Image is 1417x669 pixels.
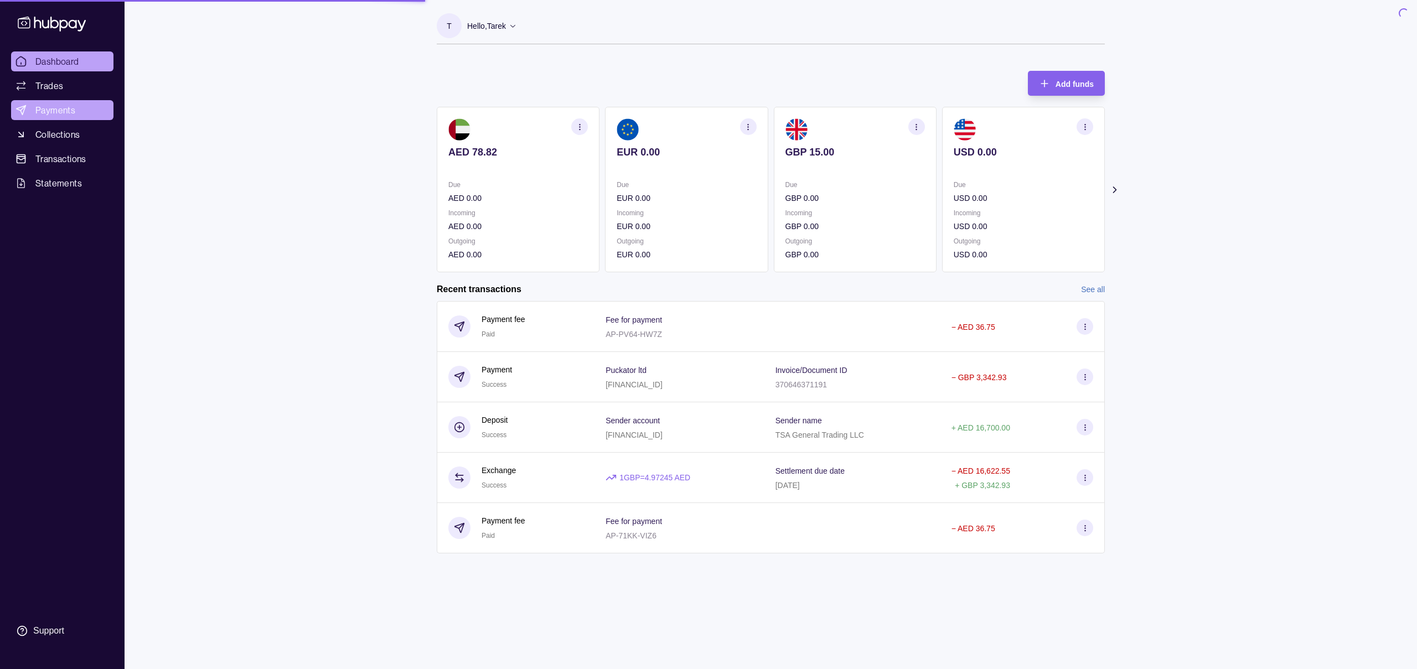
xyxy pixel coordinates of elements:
p: Puckator ltd [606,366,647,375]
p: Settlement due date [775,466,845,475]
span: Payments [35,103,75,117]
a: Statements [11,173,113,193]
p: GBP 0.00 [785,192,925,204]
span: Collections [35,128,80,141]
p: Fee for payment [606,315,662,324]
p: [FINANCIAL_ID] [606,380,663,389]
p: − AED 36.75 [951,323,995,331]
p: GBP 15.00 [785,146,925,158]
h2: Recent transactions [437,283,521,295]
p: Deposit [482,414,508,426]
p: Due [617,179,756,191]
p: TSA General Trading LLC [775,431,864,439]
div: Support [33,625,64,637]
p: Outgoing [954,235,1093,247]
span: Dashboard [35,55,79,68]
p: Payment fee [482,515,525,527]
span: Transactions [35,152,86,165]
p: 1 GBP = 4.97245 AED [619,471,690,484]
p: GBP 0.00 [785,248,925,261]
p: − GBP 3,342.93 [951,373,1007,382]
p: Due [785,179,925,191]
p: Sender name [775,416,822,425]
span: Statements [35,177,82,190]
p: Hello, Tarek [467,20,506,32]
img: us [954,118,976,141]
a: Transactions [11,149,113,169]
p: EUR 0.00 [617,146,756,158]
p: Incoming [448,207,588,219]
p: Due [448,179,588,191]
a: Dashboard [11,51,113,71]
p: Invoice/Document ID [775,366,847,375]
span: Success [482,431,506,439]
p: Payment fee [482,313,525,325]
p: Incoming [954,207,1093,219]
span: Success [482,481,506,489]
p: AED 78.82 [448,146,588,158]
span: Trades [35,79,63,92]
p: Fee for payment [606,517,662,526]
p: Incoming [617,207,756,219]
p: USD 0.00 [954,146,1093,158]
p: Outgoing [448,235,588,247]
p: EUR 0.00 [617,248,756,261]
p: [DATE] [775,481,800,490]
span: Add funds [1056,80,1094,89]
p: Incoming [785,207,925,219]
p: EUR 0.00 [617,220,756,232]
p: [FINANCIAL_ID] [606,431,663,439]
p: AED 0.00 [448,192,588,204]
p: − AED 16,622.55 [951,466,1010,475]
img: eu [617,118,639,141]
p: Outgoing [785,235,925,247]
p: Exchange [482,464,516,476]
p: AP-71KK-VIZ6 [606,531,656,540]
p: + GBP 3,342.93 [955,481,1010,490]
p: 370646371191 [775,380,827,389]
span: Paid [482,532,495,540]
p: EUR 0.00 [617,192,756,204]
a: Collections [11,125,113,144]
p: USD 0.00 [954,248,1093,261]
p: AED 0.00 [448,220,588,232]
span: Success [482,381,506,388]
a: See all [1081,283,1105,295]
p: + AED 16,700.00 [951,423,1010,432]
img: ae [448,118,470,141]
p: AP-PV64-HW7Z [606,330,662,339]
p: Due [954,179,1093,191]
p: T [447,20,452,32]
p: Sender account [606,416,660,425]
p: Payment [482,364,512,376]
p: GBP 0.00 [785,220,925,232]
p: AED 0.00 [448,248,588,261]
a: Trades [11,76,113,96]
span: Paid [482,330,495,338]
img: gb [785,118,808,141]
p: − AED 36.75 [951,524,995,533]
p: Outgoing [617,235,756,247]
a: Payments [11,100,113,120]
p: USD 0.00 [954,220,1093,232]
p: USD 0.00 [954,192,1093,204]
a: Support [11,619,113,642]
button: Add funds [1028,71,1105,96]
